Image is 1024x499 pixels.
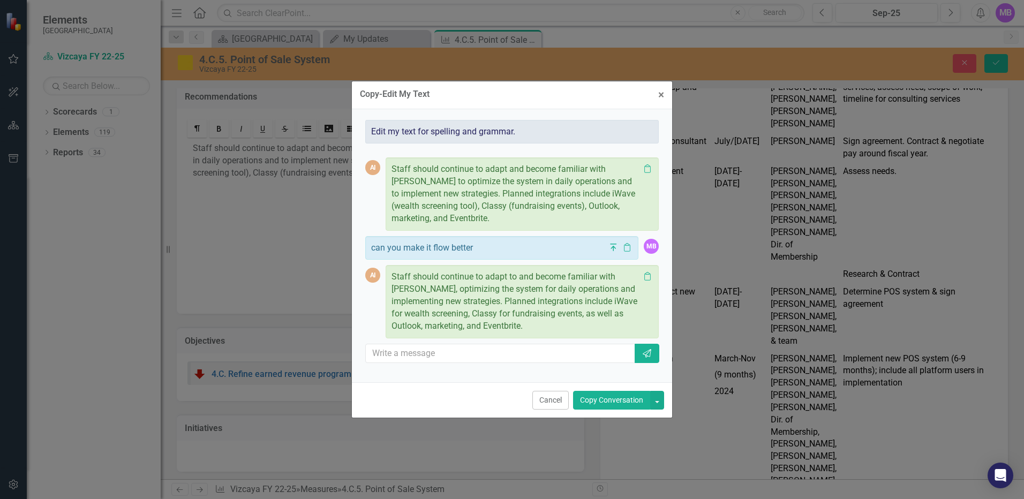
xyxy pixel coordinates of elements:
[988,463,1013,488] div: Open Intercom Messenger
[658,88,664,101] span: ×
[532,391,569,410] button: Cancel
[365,120,659,144] div: Edit my text for spelling and grammar.
[573,391,650,410] button: Copy Conversation
[371,243,473,253] span: can you make it flow better
[365,344,636,364] input: Write a message
[3,3,381,67] p: Veevart was successfully launched on [DATE]. For three weeks, consultants were onsite to provide ...
[360,89,430,99] div: Copy-Edit My Text
[365,268,380,283] div: AI
[644,239,659,254] div: MB
[365,160,380,175] div: AI
[391,271,637,330] span: Staff should continue to adapt to and become familiar with [PERSON_NAME], optimizing the system f...
[391,164,635,223] span: Staff should continue to adapt and become familiar with [PERSON_NAME] to optimize the system in d...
